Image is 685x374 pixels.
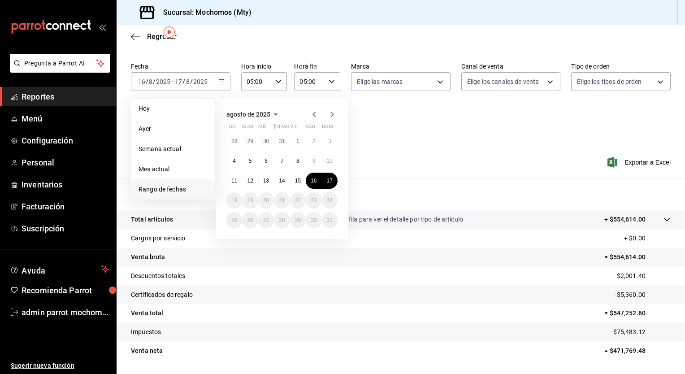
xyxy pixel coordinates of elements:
[247,197,253,204] abbr: 19 de agosto de 2025
[131,290,193,300] p: Certificados de regalo
[312,138,315,144] abbr: 2 de agosto de 2025
[274,124,327,133] abbr: jueves
[249,158,252,164] abbr: 5 de agosto de 2025
[139,185,208,194] span: Rango de fechas
[312,158,315,164] abbr: 9 de agosto de 2025
[274,212,290,228] button: 28 de agosto de 2025
[242,133,258,149] button: 29 de julio de 2025
[295,217,301,223] abbr: 29 de agosto de 2025
[190,78,193,85] span: /
[467,77,539,86] span: Elige los canales de venta
[226,212,242,228] button: 25 de agosto de 2025
[609,157,671,168] button: Exportar a Excel
[186,78,190,85] input: --
[247,138,253,144] abbr: 29 de julio de 2025
[131,327,161,337] p: Impuestos
[231,138,237,144] abbr: 28 de julio de 2025
[139,124,208,134] span: Ayer
[131,309,163,318] p: Venta total
[357,77,403,86] span: Elige las marcas
[263,197,269,204] abbr: 20 de agosto de 2025
[242,153,258,169] button: 5 de agosto de 2025
[182,78,185,85] span: /
[164,26,175,38] img: Tooltip marker
[322,133,338,149] button: 3 de agosto de 2025
[131,189,671,200] p: Resumen
[290,173,306,189] button: 15 de agosto de 2025
[131,215,173,224] p: Total artículos
[6,65,110,74] a: Pregunta a Parrot AI
[327,197,333,204] abbr: 24 de agosto de 2025
[226,173,242,189] button: 11 de agosto de 2025
[290,153,306,169] button: 8 de agosto de 2025
[322,173,338,189] button: 17 de agosto de 2025
[139,165,208,174] span: Mes actual
[279,178,285,184] abbr: 14 de agosto de 2025
[351,63,451,70] label: Marca
[131,271,185,281] p: Descuentos totales
[306,133,321,149] button: 2 de agosto de 2025
[131,32,177,41] button: Regresar
[22,200,109,213] span: Facturación
[461,63,561,70] label: Canal de venta
[226,124,236,133] abbr: lunes
[231,197,237,204] abbr: 18 de agosto de 2025
[311,178,316,184] abbr: 16 de agosto de 2025
[247,178,253,184] abbr: 12 de agosto de 2025
[306,124,315,133] abbr: sábado
[22,113,109,125] span: Menú
[306,173,321,189] button: 16 de agosto de 2025
[274,133,290,149] button: 31 de julio de 2025
[604,346,671,356] p: = $471,769.48
[274,173,290,189] button: 14 de agosto de 2025
[131,252,165,262] p: Venta bruta
[156,78,171,85] input: ----
[279,217,285,223] abbr: 28 de agosto de 2025
[233,158,236,164] abbr: 4 de agosto de 2025
[226,133,242,149] button: 28 de julio de 2025
[327,158,333,164] abbr: 10 de agosto de 2025
[281,158,284,164] abbr: 7 de agosto de 2025
[571,63,671,70] label: Tipo de orden
[22,91,109,103] span: Reportes
[322,212,338,228] button: 31 de agosto de 2025
[231,217,237,223] abbr: 25 de agosto de 2025
[22,264,97,274] span: Ayuda
[258,153,274,169] button: 6 de agosto de 2025
[577,77,642,86] span: Elige los tipos de orden
[311,197,316,204] abbr: 23 de agosto de 2025
[22,284,109,296] span: Recomienda Parrot
[226,109,281,120] button: agosto de 2025
[322,124,333,133] abbr: domingo
[153,78,156,85] span: /
[226,153,242,169] button: 4 de agosto de 2025
[614,271,671,281] p: - $2,001.40
[614,290,671,300] p: - $5,360.00
[231,178,237,184] abbr: 11 de agosto de 2025
[242,173,258,189] button: 12 de agosto de 2025
[226,111,270,118] span: agosto de 2025
[274,153,290,169] button: 7 de agosto de 2025
[263,178,269,184] abbr: 13 de agosto de 2025
[258,192,274,209] button: 20 de agosto de 2025
[258,212,274,228] button: 27 de agosto de 2025
[327,217,333,223] abbr: 31 de agosto de 2025
[193,78,208,85] input: ----
[279,138,285,144] abbr: 31 de julio de 2025
[138,78,146,85] input: --
[322,192,338,209] button: 24 de agosto de 2025
[242,124,253,133] abbr: martes
[172,78,173,85] span: -
[604,215,646,224] p: + $554,614.00
[604,252,671,262] p: = $554,614.00
[174,78,182,85] input: --
[296,158,299,164] abbr: 8 de agosto de 2025
[10,54,110,73] button: Pregunta a Parrot AI
[610,327,671,337] p: - $75,483.12
[131,63,230,70] label: Fecha
[139,104,208,113] span: Hoy
[294,63,340,70] label: Hora fin
[22,157,109,169] span: Personal
[311,217,316,223] abbr: 30 de agosto de 2025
